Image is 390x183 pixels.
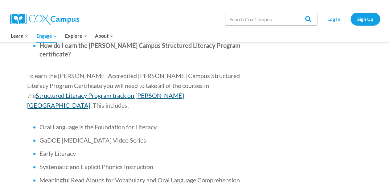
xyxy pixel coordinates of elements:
a: Sign Up [351,13,380,25]
nav: Primary Navigation [7,29,117,42]
span: GaDOE [MEDICAL_DATA] Video Series [39,136,146,144]
span: Systematic and Explicit Phonics Instruction [39,163,153,170]
a: Structured Literacy Program track on [PERSON_NAME][GEOGRAPHIC_DATA] [27,92,184,109]
span: . This includes: [90,102,129,109]
nav: Secondary Navigation [321,13,380,25]
span: To earn the [PERSON_NAME] Accredited [PERSON_NAME] Campus Structured Literacy Program Certificate... [27,72,240,99]
span: Early Literacy [39,150,76,157]
a: Log In [321,13,347,25]
input: Search Cox Campus [225,13,318,25]
button: Child menu of Engage [32,29,61,42]
button: Child menu of Explore [61,29,91,42]
img: Cox Campus [10,14,79,25]
span: Oral Language is the Foundation for Literacy [39,123,157,131]
button: Child menu of About [91,29,117,42]
button: Child menu of Learn [7,29,33,42]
